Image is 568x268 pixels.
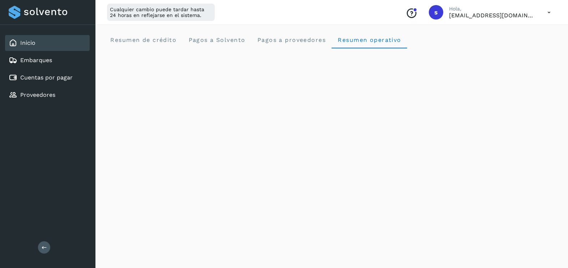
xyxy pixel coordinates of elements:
[20,39,35,46] a: Inicio
[449,6,536,12] p: Hola,
[449,12,536,19] p: smedina@niagarawater.com
[337,36,401,43] span: Resumen operativo
[257,36,326,43] span: Pagos a proveedores
[110,36,176,43] span: Resumen de crédito
[20,57,52,64] a: Embarques
[5,35,90,51] div: Inicio
[20,91,55,98] a: Proveedores
[5,87,90,103] div: Proveedores
[5,52,90,68] div: Embarques
[107,4,215,21] div: Cualquier cambio puede tardar hasta 24 horas en reflejarse en el sistema.
[188,36,245,43] span: Pagos a Solvento
[5,70,90,86] div: Cuentas por pagar
[20,74,73,81] a: Cuentas por pagar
